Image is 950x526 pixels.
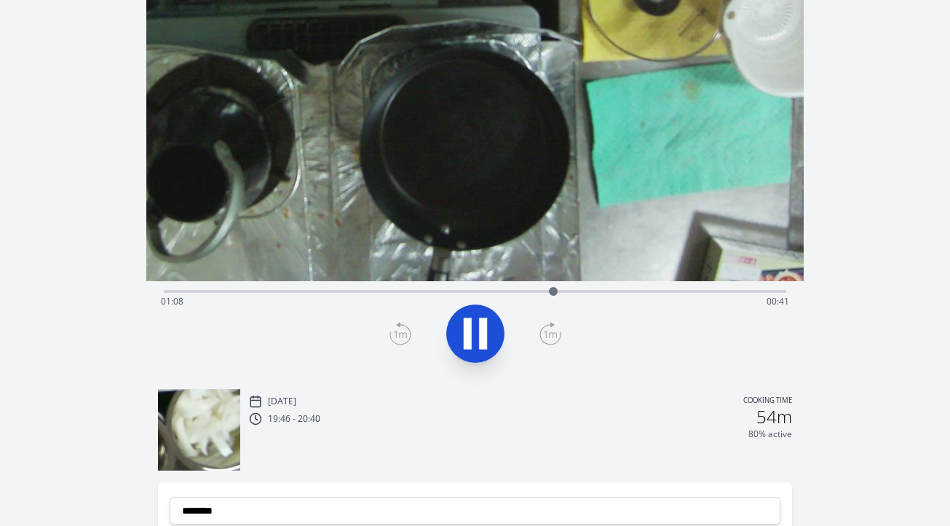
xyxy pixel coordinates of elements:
[268,413,320,425] p: 19:46 - 20:40
[748,428,792,440] p: 80% active
[268,396,296,407] p: [DATE]
[743,395,792,408] p: Cooking time
[756,408,792,425] h2: 54m
[158,389,240,471] img: 251001104654_thumb.jpeg
[767,295,789,307] span: 00:41
[161,295,183,307] span: 01:08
